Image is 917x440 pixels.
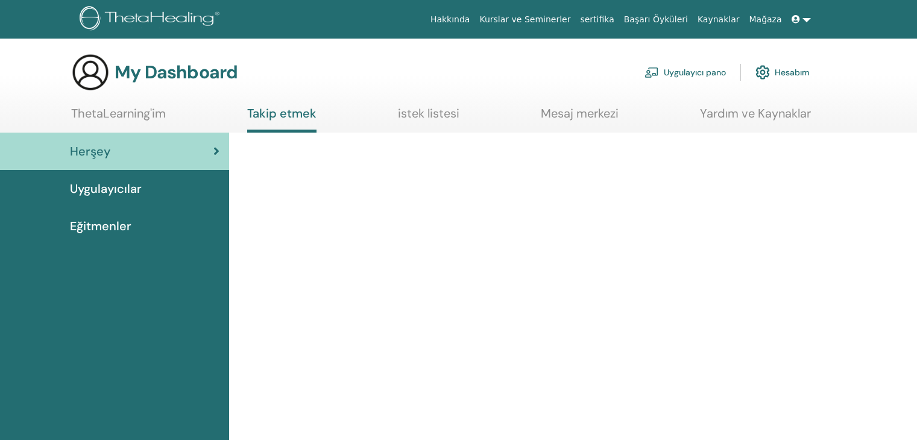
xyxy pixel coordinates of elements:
[644,67,659,78] img: chalkboard-teacher.svg
[426,8,475,31] a: Hakkında
[575,8,619,31] a: sertifika
[70,180,142,198] span: Uygulayıcılar
[541,106,619,130] a: Mesaj merkezi
[755,62,770,83] img: cog.svg
[744,8,786,31] a: Mağaza
[80,6,224,33] img: logo.png
[71,106,166,130] a: ThetaLearning'im
[619,8,693,31] a: Başarı Öyküleri
[115,61,238,83] h3: My Dashboard
[474,8,575,31] a: Kurslar ve Seminerler
[644,59,726,86] a: Uygulayıcı pano
[398,106,459,130] a: istek listesi
[71,53,110,92] img: generic-user-icon.jpg
[247,106,317,133] a: Takip etmek
[700,106,811,130] a: Yardım ve Kaynaklar
[755,59,810,86] a: Hesabım
[693,8,745,31] a: Kaynaklar
[70,142,110,160] span: Herşey
[70,217,131,235] span: Eğitmenler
